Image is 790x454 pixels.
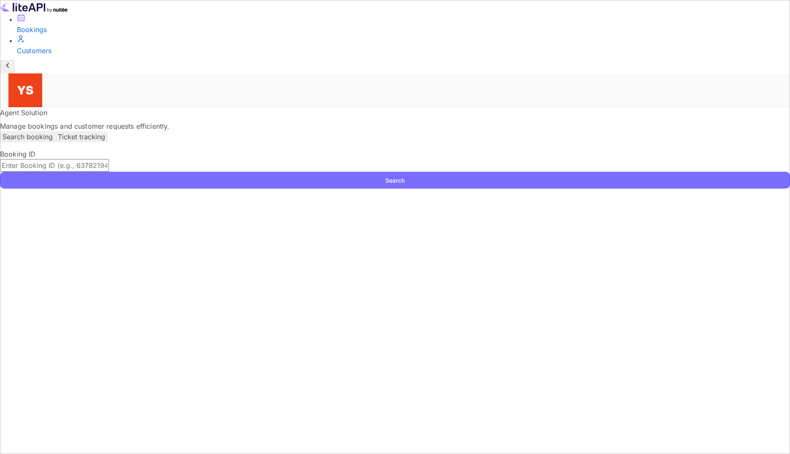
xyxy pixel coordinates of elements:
[17,35,790,56] a: Customers
[8,73,42,107] img: Yandex Support
[3,132,53,142] p: Search booking
[58,132,105,142] p: Ticket tracking
[17,24,790,35] div: Bookings
[17,46,790,56] div: Customers
[17,14,790,35] a: Bookings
